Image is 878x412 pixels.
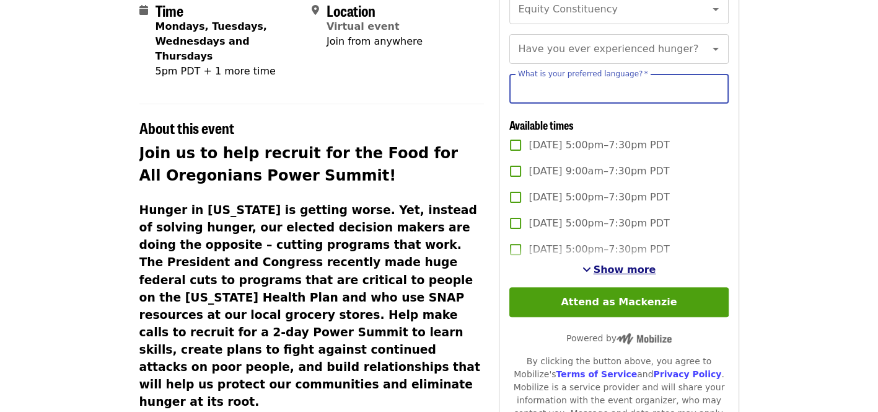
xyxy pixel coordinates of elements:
[139,142,485,187] h2: Join us to help recruit for the Food for All Oregonians Power Summit!
[509,117,574,133] span: Available times
[529,138,669,153] span: [DATE] 5:00pm–7:30pm PDT
[518,70,648,78] label: What is your preferred language?
[617,333,672,344] img: Powered by Mobilize
[707,40,724,58] button: Open
[582,262,656,277] button: See more timeslots
[529,242,669,257] span: [DATE] 5:00pm–7:30pm PDT
[556,369,637,379] a: Terms of Service
[139,4,148,16] i: calendar icon
[594,264,656,275] span: Show more
[707,1,724,18] button: Open
[327,35,423,47] span: Join from anywhere
[139,117,234,138] span: About this event
[312,4,319,16] i: map-marker-alt icon
[529,190,669,205] span: [DATE] 5:00pm–7:30pm PDT
[156,20,267,62] strong: Mondays, Tuesdays, Wednesdays and Thursdays
[529,164,669,179] span: [DATE] 9:00am–7:30pm PDT
[509,74,728,104] input: What is your preferred language?
[327,20,400,32] a: Virtual event
[139,202,485,411] h3: Hunger in [US_STATE] is getting worse. Yet, instead of solving hunger, our elected decision maker...
[653,369,721,379] a: Privacy Policy
[566,333,672,343] span: Powered by
[509,287,728,317] button: Attend as Mackenzie
[156,64,302,79] div: 5pm PDT + 1 more time
[529,216,669,231] span: [DATE] 5:00pm–7:30pm PDT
